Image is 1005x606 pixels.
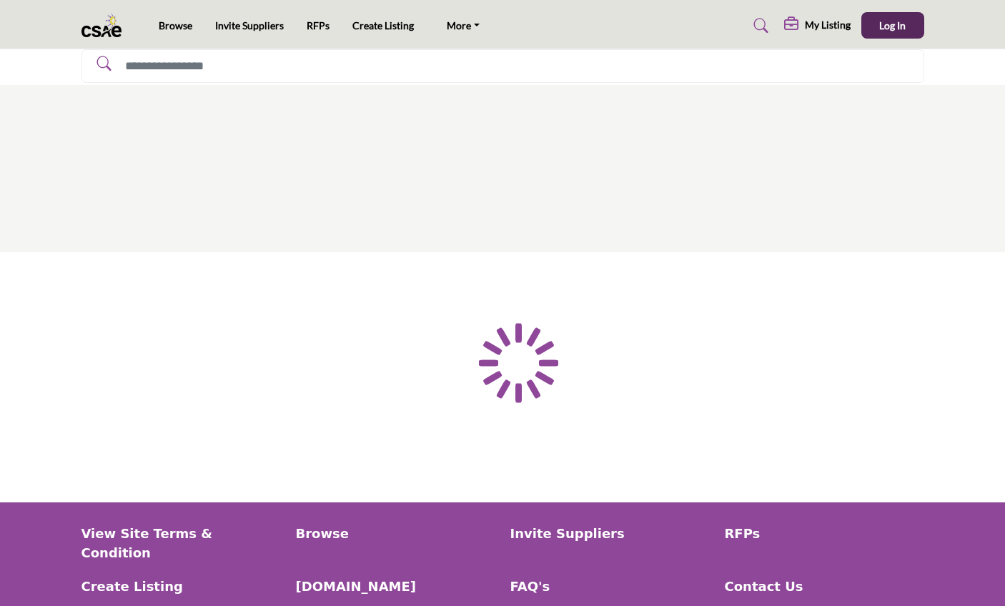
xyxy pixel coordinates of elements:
[741,14,776,37] a: Search
[725,524,924,543] a: RFPs
[296,577,495,596] a: [DOMAIN_NAME]
[352,19,414,31] a: Create Listing
[784,17,851,34] div: My Listing
[437,16,490,36] a: More
[510,577,710,596] a: FAQ's
[861,12,924,39] button: Log In
[725,577,924,596] a: Contact Us
[805,19,851,31] h5: My Listing
[159,19,192,31] a: Browse
[81,14,129,37] img: Site Logo
[510,524,710,543] a: Invite Suppliers
[81,49,924,83] input: Search Solutions
[81,577,281,596] a: Create Listing
[307,19,330,31] a: RFPs
[296,524,495,543] a: Browse
[879,19,906,31] span: Log In
[81,524,281,562] a: View Site Terms & Condition
[215,19,284,31] a: Invite Suppliers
